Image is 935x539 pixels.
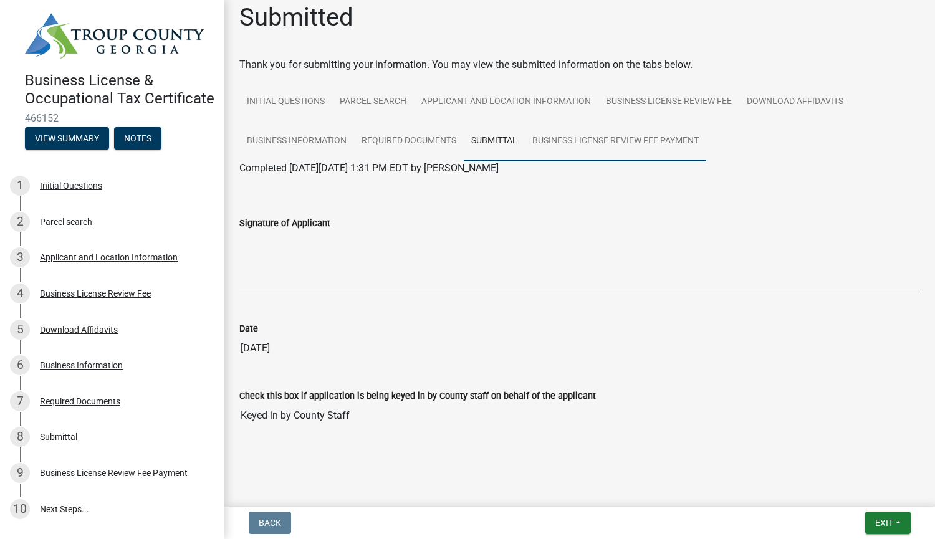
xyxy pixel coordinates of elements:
[40,217,92,226] div: Parcel search
[739,82,851,122] a: Download Affidavits
[114,127,161,150] button: Notes
[25,127,109,150] button: View Summary
[239,57,920,72] div: Thank you for submitting your information. You may view the submitted information on the tabs below.
[239,219,330,228] label: Signature of Applicant
[10,391,30,411] div: 7
[10,247,30,267] div: 3
[239,325,258,333] label: Date
[239,82,332,122] a: Initial Questions
[354,122,464,161] a: Required Documents
[10,427,30,447] div: 8
[40,253,178,262] div: Applicant and Location Information
[25,135,109,145] wm-modal-confirm: Summary
[40,432,77,441] div: Submittal
[249,512,291,534] button: Back
[10,176,30,196] div: 1
[10,320,30,340] div: 5
[25,13,204,59] img: Troup County, Georgia
[875,518,893,528] span: Exit
[25,72,214,108] h4: Business License & Occupational Tax Certificate
[40,469,188,477] div: Business License Review Fee Payment
[10,463,30,483] div: 9
[10,499,30,519] div: 10
[25,112,199,124] span: 466152
[239,2,353,32] h1: Submitted
[10,212,30,232] div: 2
[239,122,354,161] a: Business Information
[239,392,596,401] label: Check this box if application is being keyed in by County staff on behalf of the applicant
[40,361,123,370] div: Business Information
[114,135,161,145] wm-modal-confirm: Notes
[865,512,911,534] button: Exit
[259,518,281,528] span: Back
[40,397,120,406] div: Required Documents
[10,284,30,303] div: 4
[598,82,739,122] a: Business License Review Fee
[40,181,102,190] div: Initial Questions
[40,289,151,298] div: Business License Review Fee
[525,122,706,161] a: Business License Review Fee Payment
[464,122,525,161] a: Submittal
[239,162,499,174] span: Completed [DATE][DATE] 1:31 PM EDT by [PERSON_NAME]
[414,82,598,122] a: Applicant and Location Information
[40,325,118,334] div: Download Affidavits
[332,82,414,122] a: Parcel search
[10,355,30,375] div: 6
